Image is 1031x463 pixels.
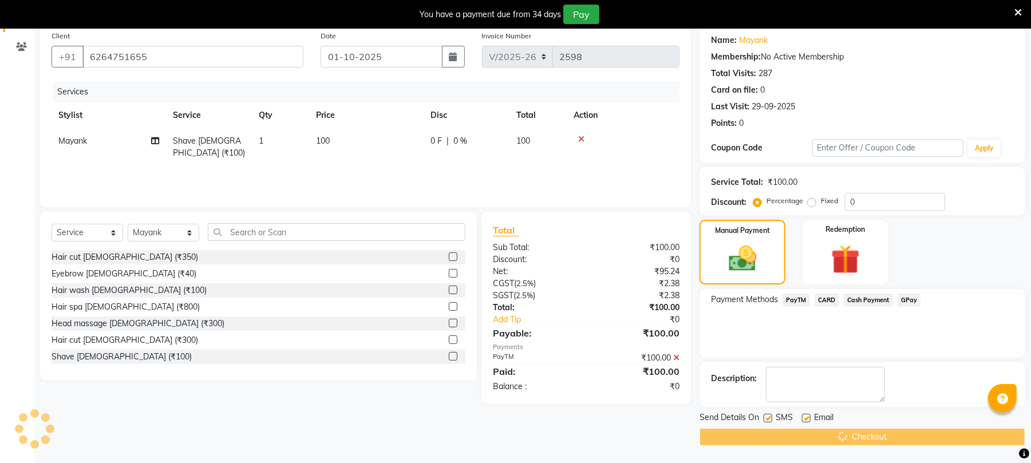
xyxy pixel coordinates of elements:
[711,51,761,63] div: Membership:
[509,102,567,128] th: Total
[752,101,795,113] div: 29-09-2025
[484,302,586,314] div: Total:
[700,411,759,426] span: Send Details On
[586,290,688,302] div: ₹2.38
[711,196,746,208] div: Discount:
[815,294,839,307] span: CARD
[711,51,1014,63] div: No Active Membership
[767,196,803,206] label: Percentage
[52,102,166,128] th: Stylist
[52,318,224,330] div: Head massage [DEMOGRAPHIC_DATA] (₹300)
[739,34,768,46] a: Mayank
[586,381,688,393] div: ₹0
[711,373,757,385] div: Description:
[825,224,865,235] label: Redemption
[711,68,756,80] div: Total Visits:
[52,268,196,280] div: Eyebrow [DEMOGRAPHIC_DATA] (₹40)
[447,135,449,147] span: |
[711,176,763,188] div: Service Total:
[316,136,330,146] span: 100
[58,136,87,146] span: Mayank
[814,411,834,426] span: Email
[586,302,688,314] div: ₹100.00
[720,243,765,275] img: _cash.svg
[52,46,84,68] button: +91
[52,284,207,296] div: Hair wash [DEMOGRAPHIC_DATA] (₹100)
[484,365,586,378] div: Paid:
[484,254,586,266] div: Discount:
[493,290,513,300] span: SGST
[52,334,198,346] div: Hair cut [DEMOGRAPHIC_DATA] (₹300)
[776,411,793,426] span: SMS
[52,31,70,41] label: Client
[309,102,424,128] th: Price
[52,301,200,313] div: Hair spa [DEMOGRAPHIC_DATA] (₹800)
[484,326,586,340] div: Payable:
[453,135,467,147] span: 0 %
[493,342,680,352] div: Payments
[321,31,336,41] label: Date
[711,117,737,129] div: Points:
[420,9,561,21] div: You have a payment due from 34 days
[430,135,442,147] span: 0 F
[484,381,586,393] div: Balance :
[822,242,869,278] img: _gift.svg
[603,314,688,326] div: ₹0
[711,101,749,113] div: Last Visit:
[516,136,530,146] span: 100
[259,136,263,146] span: 1
[711,84,758,96] div: Card on file:
[844,294,893,307] span: Cash Payment
[53,81,688,102] div: Services
[166,102,252,128] th: Service
[208,223,465,241] input: Search or Scan
[424,102,509,128] th: Disc
[783,294,810,307] span: PayTM
[586,278,688,290] div: ₹2.38
[739,117,744,129] div: 0
[484,290,586,302] div: ( )
[484,242,586,254] div: Sub Total:
[821,196,838,206] label: Fixed
[586,365,688,378] div: ₹100.00
[563,5,599,24] button: Pay
[586,326,688,340] div: ₹100.00
[567,102,680,128] th: Action
[493,278,514,288] span: CGST
[898,294,921,307] span: GPay
[52,351,192,363] div: Shave [DEMOGRAPHIC_DATA] (₹100)
[586,266,688,278] div: ₹95.24
[516,291,533,300] span: 2.5%
[812,139,963,157] input: Enter Offer / Coupon Code
[52,251,198,263] div: Hair cut [DEMOGRAPHIC_DATA] (₹350)
[759,68,772,80] div: 287
[484,314,603,326] a: Add Tip
[82,46,303,68] input: Search by Name/Mobile/Email/Code
[711,34,737,46] div: Name:
[484,278,586,290] div: ( )
[484,266,586,278] div: Net:
[711,294,778,306] span: Payment Methods
[586,254,688,266] div: ₹0
[968,140,1001,157] button: Apply
[516,279,534,288] span: 2.5%
[482,31,532,41] label: Invoice Number
[768,176,797,188] div: ₹100.00
[760,84,765,96] div: 0
[715,225,770,236] label: Manual Payment
[586,352,688,364] div: ₹100.00
[173,136,245,158] span: Shave [DEMOGRAPHIC_DATA] (₹100)
[484,352,586,364] div: PayTM
[252,102,309,128] th: Qty
[493,224,519,236] span: Total
[586,242,688,254] div: ₹100.00
[711,142,812,154] div: Coupon Code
